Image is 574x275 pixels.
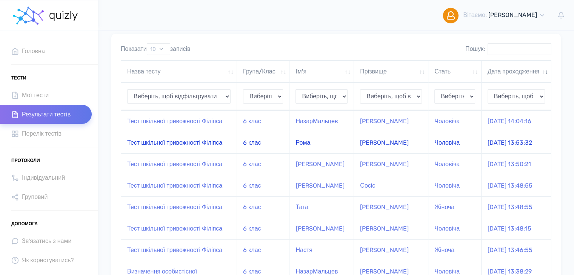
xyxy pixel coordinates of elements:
[354,153,428,175] td: [PERSON_NAME]
[482,110,551,132] td: [DATE] 14:04:16
[482,153,551,175] td: [DATE] 13:50:21
[482,61,551,83] th: Дата проходження: активувати для сортування стовпців за зростанням
[121,153,237,175] td: Тест шкільної тривожності Філіпса
[121,175,237,196] td: Тест шкільної тривожності Філіпса
[11,155,40,166] span: Протоколи
[237,132,289,153] td: 6 клас
[428,61,481,83] th: Стать: активувати для сортування стовпців за зростанням
[22,128,62,139] span: Перелік тестів
[121,110,237,132] td: Тест шкільної тривожності Філіпса
[482,218,551,239] td: [DATE] 13:48:15
[22,173,65,183] span: Індивідуальний
[22,90,49,100] span: Мої тести
[147,43,170,55] select: Показатизаписів
[354,132,428,153] td: [PERSON_NAME]
[354,239,428,261] td: [PERSON_NAME]
[289,132,354,153] td: Рома
[289,110,354,132] td: НазарМальцев
[237,218,289,239] td: 6 клас
[121,239,237,261] td: Тест шкільної тривожності Філіпса
[237,110,289,132] td: 6 клас
[11,72,26,84] span: Тести
[237,153,289,175] td: 6 клас
[22,109,71,119] span: Результати тестів
[289,61,354,83] th: Iм'я: активувати для сортування стовпців за зростанням
[22,255,74,265] span: Як користуватись?
[428,239,481,261] td: Жіноча
[428,175,481,196] td: Чоловіча
[237,239,289,261] td: 6 клас
[428,196,481,218] td: Жіноча
[121,43,191,55] label: Показати записів
[289,239,354,261] td: Настя
[488,43,551,55] input: Пошук:
[237,175,289,196] td: 6 клас
[237,61,289,83] th: Група/Клас: активувати для сортування стовпців за зростанням
[11,5,45,27] img: homepage
[465,43,551,55] label: Пошук:
[488,11,537,18] span: [PERSON_NAME]
[482,175,551,196] td: [DATE] 13:48:55
[289,153,354,175] td: [PERSON_NAME]
[121,218,237,239] td: Тест шкільної тривожності Філіпса
[428,132,481,153] td: Чоловіча
[428,110,481,132] td: Чоловіча
[354,196,428,218] td: [PERSON_NAME]
[482,196,551,218] td: [DATE] 13:48:55
[354,175,428,196] td: Сосіс
[49,11,79,21] img: homepage
[428,153,481,175] td: Чоловіча
[237,196,289,218] td: 6 клас
[11,0,79,31] a: homepage homepage
[22,236,71,246] span: Зв'язатись з нами
[289,196,354,218] td: Тата
[121,132,237,153] td: Тест шкільної тривожності Філіпса
[428,218,481,239] td: Чоловіча
[22,192,48,202] span: Груповий
[354,110,428,132] td: [PERSON_NAME]
[11,218,38,229] span: Допомога
[354,218,428,239] td: [PERSON_NAME]
[22,46,45,56] span: Головна
[482,132,551,153] td: [DATE] 13:53:32
[121,196,237,218] td: Тест шкільної тривожності Філіпса
[354,61,428,83] th: Прізвище: активувати для сортування стовпців за зростанням
[289,175,354,196] td: [PERSON_NAME]
[121,61,237,83] th: Назва тесту: активувати для сортування стовпців за зростанням
[289,218,354,239] td: [PERSON_NAME]
[482,239,551,261] td: [DATE] 13:46:55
